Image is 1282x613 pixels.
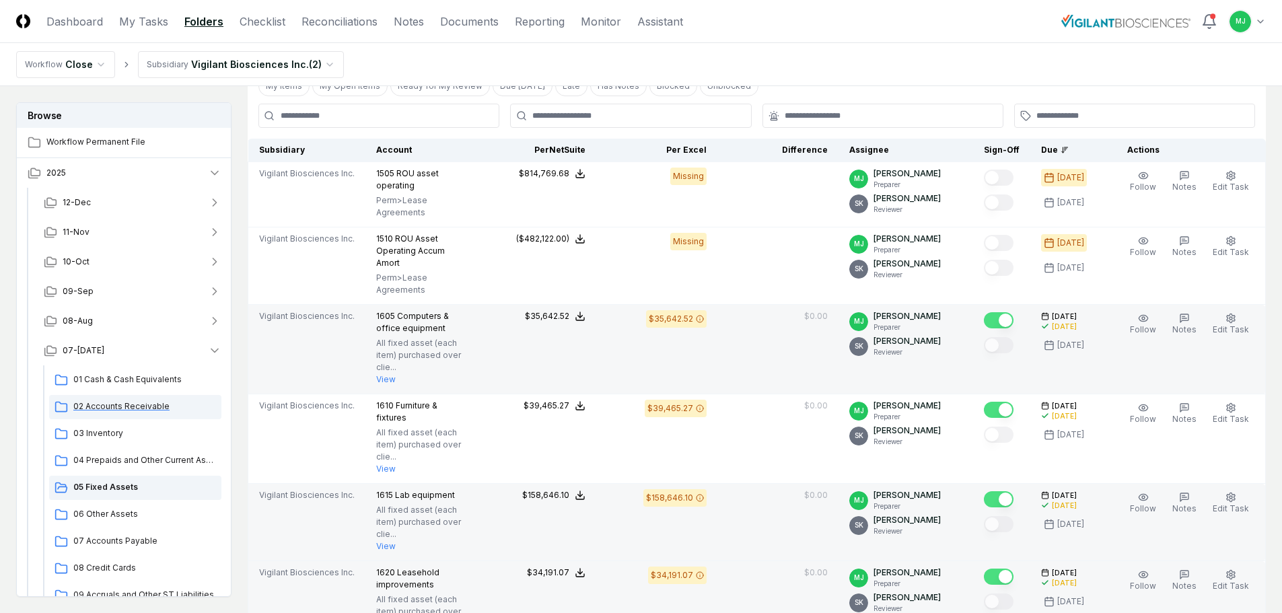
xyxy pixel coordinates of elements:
[376,337,464,373] p: All fixed asset (each item) purchased over clie...
[984,516,1013,532] button: Mark complete
[49,368,221,392] a: 01 Cash & Cash Equivalents
[73,562,216,574] span: 08 Credit Cards
[376,233,393,244] span: 1510
[1057,518,1084,530] div: [DATE]
[184,13,223,30] a: Folders
[1172,324,1197,334] span: Notes
[17,158,232,188] button: 2025
[301,13,378,30] a: Reconciliations
[1213,581,1249,591] span: Edit Task
[874,425,941,437] p: [PERSON_NAME]
[1052,312,1077,322] span: [DATE]
[63,226,90,238] span: 11-Nov
[1172,414,1197,424] span: Notes
[1213,182,1249,192] span: Edit Task
[804,310,828,322] div: $0.00
[855,264,863,274] span: SK
[376,311,395,321] span: 1605
[376,373,396,386] button: View
[376,144,464,156] div: Account
[376,168,394,178] span: 1505
[855,341,863,351] span: SK
[984,427,1013,443] button: Mark complete
[874,489,941,501] p: [PERSON_NAME]
[525,310,585,322] button: $35,642.52
[524,400,569,412] div: $39,465.27
[874,567,941,579] p: [PERSON_NAME]
[839,139,973,162] th: Assignee
[1170,567,1199,595] button: Notes
[1213,324,1249,334] span: Edit Task
[874,514,941,526] p: [PERSON_NAME]
[854,406,864,416] span: MJ
[73,454,216,466] span: 04 Prepaids and Other Current Assets
[376,168,439,190] span: ROU asset operating
[1170,233,1199,261] button: Notes
[259,310,355,322] span: Vigilant Biosciences Inc.
[73,508,216,520] span: 06 Other Assets
[49,503,221,527] a: 06 Other Assets
[1057,596,1084,608] div: [DATE]
[649,313,693,325] div: $35,642.52
[63,285,94,297] span: 09-Sep
[984,260,1013,276] button: Mark complete
[73,373,216,386] span: 01 Cash & Cash Equivalents
[73,535,216,547] span: 07 Accounts Payable
[1236,16,1246,26] span: MJ
[73,427,216,439] span: 03 Inventory
[874,233,941,245] p: [PERSON_NAME]
[874,270,941,280] p: Reviewer
[874,245,941,255] p: Preparer
[33,247,232,277] button: 10-Oct
[854,573,864,583] span: MJ
[1172,247,1197,257] span: Notes
[49,556,221,581] a: 08 Credit Cards
[984,170,1013,186] button: Mark complete
[651,569,693,581] div: $34,191.07
[874,400,941,412] p: [PERSON_NAME]
[376,427,464,463] p: All fixed asset (each item) purchased over clie...
[16,14,30,28] img: Logo
[1057,429,1084,441] div: [DATE]
[46,13,103,30] a: Dashboard
[804,400,828,412] div: $0.00
[1210,489,1252,517] button: Edit Task
[874,180,941,190] p: Preparer
[1172,581,1197,591] span: Notes
[1210,400,1252,428] button: Edit Task
[16,51,344,78] nav: breadcrumb
[376,194,464,219] p: Perm>Lease Agreements
[874,205,941,215] p: Reviewer
[1210,233,1252,261] button: Edit Task
[376,504,464,540] p: All fixed asset (each item) purchased over clie...
[376,400,437,423] span: Furniture & fixtures
[519,168,569,180] div: $814,769.68
[525,310,569,322] div: $35,642.52
[376,272,464,296] p: Perm>Lease Agreements
[394,13,424,30] a: Notes
[984,491,1013,507] button: Mark complete
[376,233,445,268] span: ROU Asset Operating Accum Amort
[522,489,585,501] button: $158,646.10
[1052,491,1077,501] span: [DATE]
[147,59,188,71] div: Subsidiary
[240,13,285,30] a: Checklist
[1170,489,1199,517] button: Notes
[49,530,221,554] a: 07 Accounts Payable
[1057,172,1084,184] div: [DATE]
[984,337,1013,353] button: Mark complete
[874,437,941,447] p: Reviewer
[854,239,864,249] span: MJ
[1170,400,1199,428] button: Notes
[63,315,93,327] span: 08-Aug
[874,347,941,357] p: Reviewer
[46,136,221,148] span: Workflow Permanent File
[854,174,864,184] span: MJ
[670,168,707,185] div: Missing
[73,481,216,493] span: 05 Fixed Assets
[1052,411,1077,421] div: [DATE]
[376,400,394,410] span: 1610
[984,312,1013,328] button: Mark complete
[1130,503,1156,513] span: Follow
[516,233,569,245] div: ($482,122.00)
